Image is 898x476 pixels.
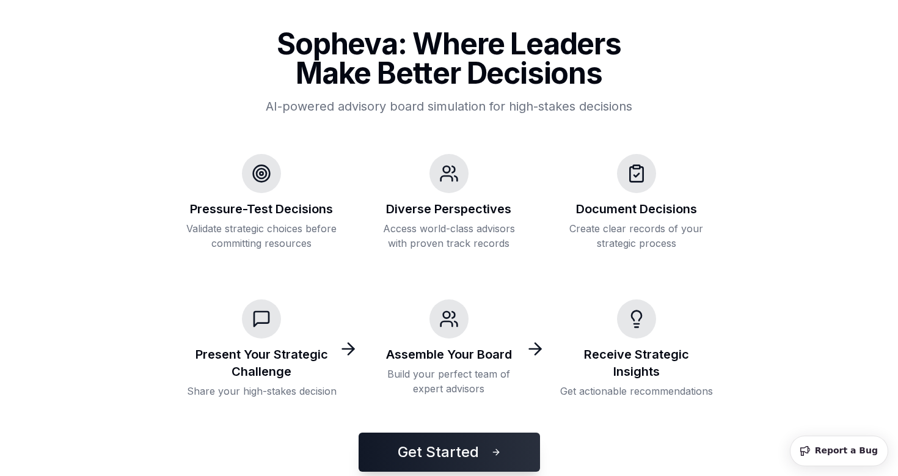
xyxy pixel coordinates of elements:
[576,200,697,218] h3: Document Decisions
[386,346,512,363] h3: Assemble Your Board
[373,367,526,396] p: Build your perfect team of expert advisors
[244,98,654,115] p: AI-powered advisory board simulation for high-stakes decisions
[373,221,526,251] p: Access world-class advisors with proven track records
[185,221,338,251] p: Validate strategic choices before committing resources
[359,433,540,472] button: Get Started
[560,384,713,398] p: Get actionable recommendations
[187,384,337,398] p: Share your high-stakes decision
[386,200,511,218] h3: Diverse Perspectives
[560,221,713,251] p: Create clear records of your strategic process
[560,346,713,380] h3: Receive Strategic Insights
[185,346,338,380] h3: Present Your Strategic Challenge
[190,200,333,218] h3: Pressure-Test Decisions
[244,29,654,88] h1: Sopheva: Where Leaders Make Better Decisions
